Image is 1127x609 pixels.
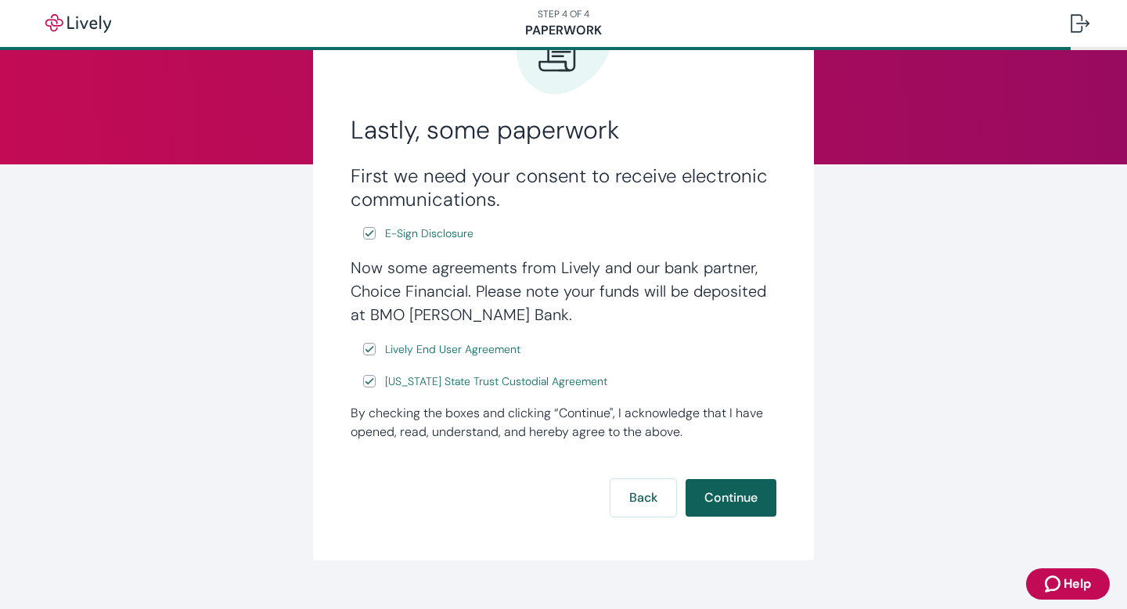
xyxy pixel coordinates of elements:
[351,164,776,211] h3: First we need your consent to receive electronic communications.
[686,479,776,517] button: Continue
[385,225,473,242] span: E-Sign Disclosure
[351,404,776,441] div: By checking the boxes and clicking “Continue", I acknowledge that I have opened, read, understand...
[34,14,122,33] img: Lively
[385,373,607,390] span: [US_STATE] State Trust Custodial Agreement
[1064,575,1091,593] span: Help
[382,224,477,243] a: e-sign disclosure document
[351,256,776,326] h4: Now some agreements from Lively and our bank partner, Choice Financial. Please note your funds wi...
[1058,5,1102,42] button: Log out
[1045,575,1064,593] svg: Zendesk support icon
[385,341,520,358] span: Lively End User Agreement
[382,340,524,359] a: e-sign disclosure document
[351,114,776,146] h2: Lastly, some paperwork
[1026,568,1110,600] button: Zendesk support iconHelp
[382,372,610,391] a: e-sign disclosure document
[610,479,676,517] button: Back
